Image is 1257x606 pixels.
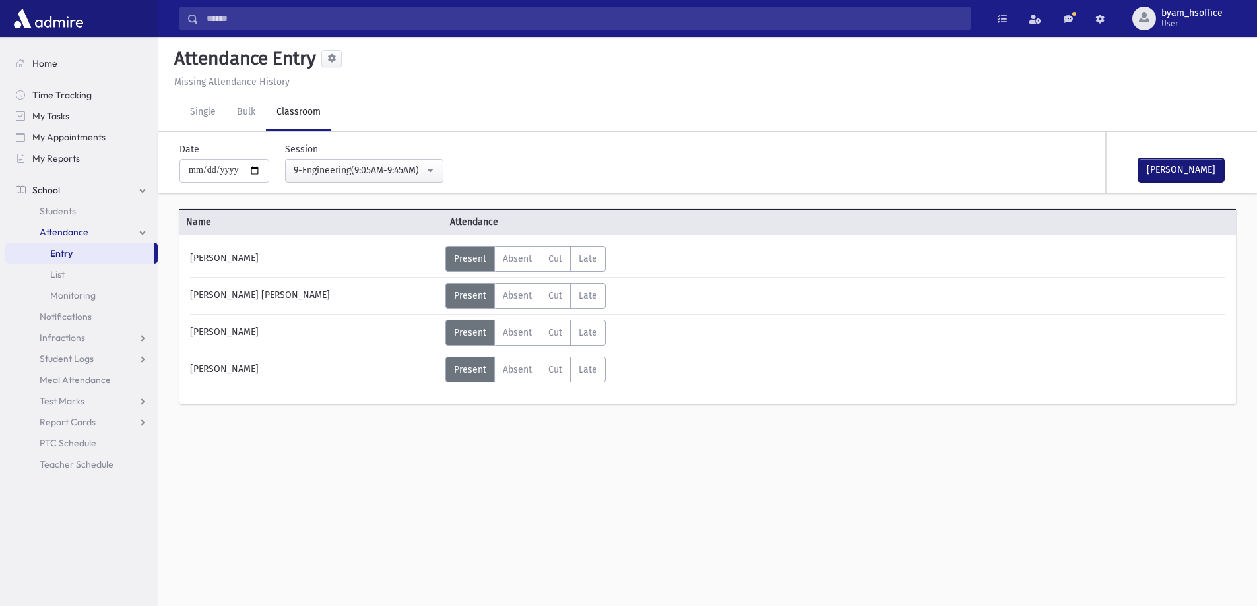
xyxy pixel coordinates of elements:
a: My Reports [5,148,158,169]
div: AttTypes [445,357,606,382]
span: Student Logs [40,353,94,365]
span: Late [579,364,597,375]
a: PTC Schedule [5,433,158,454]
span: Late [579,327,597,338]
div: [PERSON_NAME] [183,357,445,382]
span: Entry [50,247,73,259]
span: Name [179,215,443,229]
label: Date [179,142,199,156]
span: Late [579,290,597,301]
span: Absent [503,364,532,375]
a: Monitoring [5,285,158,306]
span: Absent [503,290,532,301]
span: Cut [548,253,562,264]
div: [PERSON_NAME] [183,246,445,272]
span: Cut [548,364,562,375]
a: School [5,179,158,200]
span: Report Cards [40,416,96,428]
a: Time Tracking [5,84,158,106]
span: Absent [503,327,532,338]
span: Meal Attendance [40,374,111,386]
a: Home [5,53,158,74]
img: AdmirePro [11,5,86,32]
span: Attendance [40,226,88,238]
a: Single [179,94,226,131]
span: Cut [548,327,562,338]
div: [PERSON_NAME] [PERSON_NAME] [183,283,445,309]
span: School [32,184,60,196]
span: My Appointments [32,131,106,143]
div: 9-Engineering(9:05AM-9:45AM) [294,164,424,177]
a: Notifications [5,306,158,327]
a: Missing Attendance History [169,76,290,88]
span: Absent [503,253,532,264]
span: Monitoring [50,289,96,301]
a: My Appointments [5,127,158,148]
button: 9-Engineering(9:05AM-9:45AM) [285,159,443,183]
span: My Reports [32,152,80,164]
a: My Tasks [5,106,158,127]
input: Search [199,7,970,30]
a: Infractions [5,327,158,348]
label: Session [285,142,318,156]
span: Attendance [443,215,707,229]
a: Teacher Schedule [5,454,158,475]
span: Cut [548,290,562,301]
div: AttTypes [445,283,606,309]
span: Students [40,205,76,217]
span: Present [454,327,486,338]
span: Test Marks [40,395,84,407]
span: Notifications [40,311,92,322]
span: Home [32,57,57,69]
a: Entry [5,243,154,264]
div: AttTypes [445,320,606,346]
a: Attendance [5,222,158,243]
a: Report Cards [5,411,158,433]
span: List [50,268,65,280]
span: Infractions [40,332,85,344]
a: Students [5,200,158,222]
u: Missing Attendance History [174,76,290,88]
a: Test Marks [5,390,158,411]
span: Present [454,290,486,301]
span: Present [454,253,486,264]
span: My Tasks [32,110,69,122]
button: [PERSON_NAME] [1138,158,1224,182]
a: Student Logs [5,348,158,369]
a: Meal Attendance [5,369,158,390]
a: Classroom [266,94,331,131]
span: Late [579,253,597,264]
span: User [1161,18,1223,29]
span: Time Tracking [32,89,92,101]
span: byam_hsoffice [1161,8,1223,18]
a: List [5,264,158,285]
h5: Attendance Entry [169,47,316,70]
a: Bulk [226,94,266,131]
div: AttTypes [445,246,606,272]
div: [PERSON_NAME] [183,320,445,346]
span: Present [454,364,486,375]
span: PTC Schedule [40,437,96,449]
span: Teacher Schedule [40,458,113,470]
